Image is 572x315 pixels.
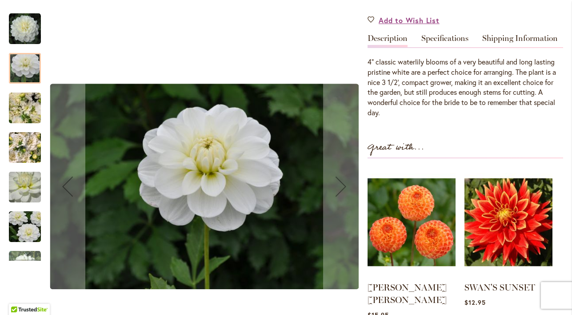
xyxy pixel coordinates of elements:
img: SWAN'S SUNSET [464,167,552,278]
div: 4" classic waterlily blooms of a very beautiful and long lasting pristine white are a perfect cho... [368,57,563,118]
strong: Great with... [368,140,424,155]
img: BRIDE TO BE [50,84,359,289]
div: BRIDE TO BE [9,4,50,44]
div: BRIDE TO BE [9,84,50,123]
div: Next [9,247,41,261]
img: GINGER WILLO [368,167,456,278]
div: BRIDE TO BE [9,163,50,202]
span: $12.95 [464,298,486,307]
a: SWAN'S SUNSET [464,282,535,293]
a: Shipping Information [482,34,558,47]
div: BRIDE TO BE [9,202,50,242]
div: BRIDE TO BE [9,44,50,84]
img: BRIDE TO BE [9,13,41,45]
a: Specifications [421,34,468,47]
a: [PERSON_NAME] [PERSON_NAME] [368,282,447,305]
a: Add to Wish List [368,15,440,25]
div: BRIDE TO BE [9,242,41,282]
div: BRIDE TO BE [9,123,50,163]
div: Detailed Product Info [368,34,563,118]
img: BRIDE TO BE [9,126,41,169]
span: Add to Wish List [379,15,440,25]
iframe: Launch Accessibility Center [7,283,32,308]
a: Description [368,34,408,47]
